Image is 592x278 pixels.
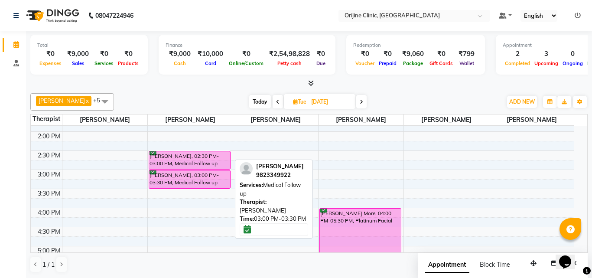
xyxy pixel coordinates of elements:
[227,49,266,59] div: ₹0
[256,163,304,170] span: [PERSON_NAME]
[22,3,81,28] img: logo
[313,49,329,59] div: ₹0
[240,162,253,175] img: profile
[377,49,399,59] div: ₹0
[36,151,62,160] div: 2:30 PM
[36,170,62,179] div: 3:00 PM
[457,60,476,66] span: Wallet
[92,60,116,66] span: Services
[36,189,62,198] div: 3:30 PM
[194,49,227,59] div: ₹10,000
[149,151,230,169] div: [PERSON_NAME], 02:30 PM-03:00 PM, Medical Follow up
[92,49,116,59] div: ₹0
[70,60,87,66] span: Sales
[227,60,266,66] span: Online/Custom
[233,114,318,125] span: [PERSON_NAME]
[64,49,92,59] div: ₹9,000
[427,60,455,66] span: Gift Cards
[427,49,455,59] div: ₹0
[353,42,478,49] div: Redemption
[275,60,304,66] span: Petty cash
[532,49,560,59] div: 3
[240,215,308,223] div: 03:00 PM-03:30 PM
[149,170,230,188] div: [PERSON_NAME], 03:00 PM-03:30 PM, Medical Follow up
[377,60,399,66] span: Prepaid
[399,49,427,59] div: ₹9,060
[37,60,64,66] span: Expenses
[319,114,403,125] span: [PERSON_NAME]
[503,49,532,59] div: 2
[42,260,55,269] span: 1 / 1
[166,42,329,49] div: Finance
[404,114,489,125] span: [PERSON_NAME]
[36,132,62,141] div: 2:00 PM
[116,49,141,59] div: ₹0
[166,49,194,59] div: ₹9,000
[240,198,267,205] span: Therapist:
[36,227,62,236] div: 4:30 PM
[455,49,478,59] div: ₹799
[309,95,352,108] input: 2025-10-14
[480,261,510,268] span: Block Time
[37,42,141,49] div: Total
[256,171,304,180] div: 9823349922
[266,49,313,59] div: ₹2,54,98,828
[95,3,133,28] b: 08047224946
[148,114,233,125] span: [PERSON_NAME]
[31,114,62,124] div: Therapist
[37,49,64,59] div: ₹0
[401,60,425,66] span: Package
[62,114,147,125] span: [PERSON_NAME]
[240,181,263,188] span: Services:
[560,49,585,59] div: 0
[172,60,188,66] span: Cash
[353,49,377,59] div: ₹0
[116,60,141,66] span: Products
[203,60,218,66] span: Card
[240,181,301,197] span: Medical Follow up
[240,198,308,215] div: [PERSON_NAME]
[503,60,532,66] span: Completed
[291,98,309,105] span: Tue
[489,114,575,125] span: [PERSON_NAME]
[509,98,535,105] span: ADD NEW
[249,95,271,108] span: Today
[320,209,401,265] div: [PERSON_NAME] More, 04:00 PM-05:30 PM, Platinum Facial
[36,208,62,217] div: 4:00 PM
[36,246,62,255] div: 5:00 PM
[353,60,377,66] span: Voucher
[425,257,469,273] span: Appointment
[39,97,85,104] span: [PERSON_NAME]
[240,215,254,222] span: Time:
[85,97,89,104] a: x
[93,97,107,104] span: +5
[556,243,583,269] iframe: chat widget
[314,60,328,66] span: Due
[507,96,537,108] button: ADD NEW
[560,60,585,66] span: Ongoing
[532,60,560,66] span: Upcoming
